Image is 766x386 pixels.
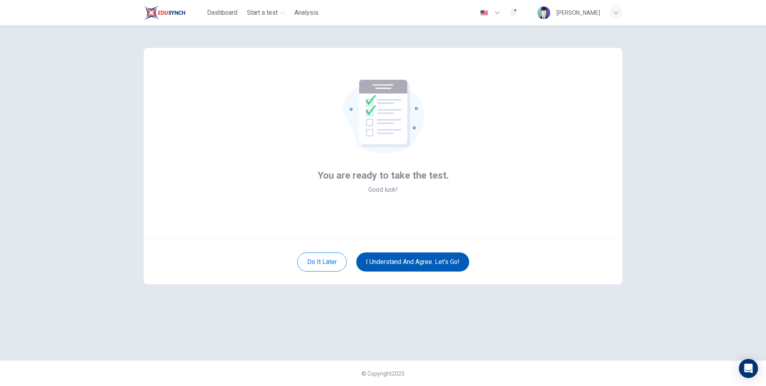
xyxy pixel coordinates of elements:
button: Do it later [297,252,347,272]
img: en [479,10,489,16]
div: [PERSON_NAME] [557,8,600,18]
img: EduSynch logo [144,5,186,21]
div: Open Intercom Messenger [739,359,758,378]
span: You are ready to take the test. [318,169,449,182]
span: Good luck! [368,185,398,195]
button: I understand and agree. Let’s go! [356,252,469,272]
button: Start a test [244,6,288,20]
button: Dashboard [204,6,241,20]
button: Analysis [291,6,322,20]
img: Profile picture [537,6,550,19]
a: EduSynch logo [144,5,204,21]
span: © Copyright 2025 [361,370,405,377]
span: Start a test [247,8,278,18]
span: Analysis [294,8,318,18]
span: Dashboard [207,8,237,18]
